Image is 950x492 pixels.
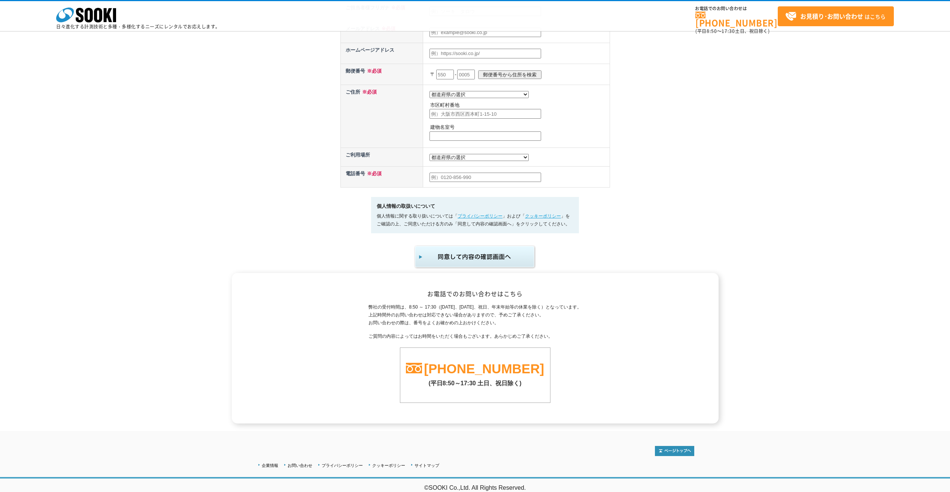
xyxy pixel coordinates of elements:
a: プライバシーポリシー [322,463,363,468]
a: [PHONE_NUMBER] [695,12,778,27]
a: クッキーポリシー [525,213,561,219]
a: クッキーポリシー [372,463,405,468]
strong: お見積り･お問い合わせ [800,12,863,21]
a: サイトマップ [415,463,439,468]
span: 8:50 [707,28,717,34]
select: /* 20250204 MOD ↑ */ /* 20241122 MOD ↑ */ [430,154,529,161]
input: 550 [436,70,454,79]
a: [PHONE_NUMBER] [424,361,544,376]
img: 同意して内容の確認画面へ [414,245,537,269]
h2: お電話でのお問い合わせはこちら [256,290,694,298]
th: ホームページアドレス [340,43,423,64]
th: ご利用場所 [340,148,423,167]
a: お見積り･お問い合わせはこちら [778,6,894,26]
th: ご住所 [340,85,423,148]
th: 郵便番号 [340,64,423,85]
p: 弊社の受付時間は、8:50 ～ 17:30（[DATE]、[DATE]、祝日、年末年始等の休業を除く）となっています。 上記時間外のお問い合わせは対応できない場合がありますので、予めご了承くださ... [368,303,582,327]
input: 例）https://sooki.co.jp/ [430,49,541,58]
th: 電話番号 [340,166,423,187]
span: 17:30 [722,28,735,34]
span: はこちら [785,11,886,22]
span: お電話でのお問い合わせは [695,6,778,11]
p: 市区町村番地 [430,101,608,109]
p: 日々進化する計測技術と多種・多様化するニーズにレンタルでお応えします。 [56,24,220,29]
input: 例）0120-856-990 [430,173,541,182]
p: 〒 - [430,66,608,83]
a: プライバシーポリシー [458,213,503,219]
h5: 個人情報の取扱いについて [377,203,573,210]
a: お問い合わせ [288,463,312,468]
p: 個人情報に関する取り扱いについては「 」および「 」をご確認の上、ご同意いただける方のみ「同意して内容の確認画面へ」をクリックしてください。 [377,212,573,228]
span: (平日 ～ 土日、祝日除く) [695,28,770,34]
input: 例）大阪市西区西本町1-15-10 [430,109,541,119]
p: 建物名室号 [430,124,608,131]
input: 郵便番号から住所を検索 [478,70,541,79]
input: 0005 [457,70,475,79]
a: 企業情報 [262,463,278,468]
img: トップページへ [655,446,694,456]
span: ※必須 [365,171,382,176]
span: ※必須 [360,89,377,95]
p: (平日8:50～17:30 土日、祝日除く) [400,376,550,388]
span: ※必須 [365,68,382,74]
p: ご質問の内容によってはお時間をいただく場合もございます。あらかじめご了承ください。 [368,332,582,340]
